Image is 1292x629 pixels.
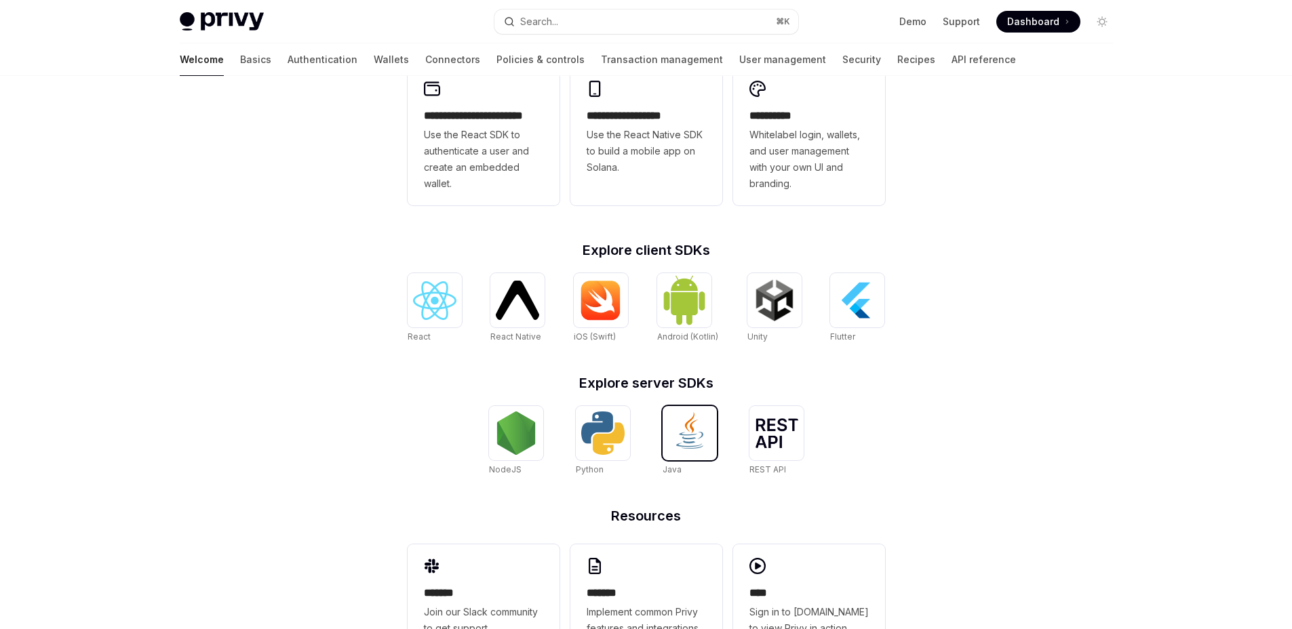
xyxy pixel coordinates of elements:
img: Unity [753,279,796,322]
img: Java [668,411,711,455]
a: UnityUnity [747,273,802,344]
span: React [408,331,431,342]
a: FlutterFlutter [830,273,884,344]
a: API reference [952,43,1016,76]
img: Flutter [836,279,879,322]
span: Dashboard [1007,15,1059,28]
img: light logo [180,12,264,31]
span: NodeJS [489,464,522,474]
a: **** **** **** ***Use the React Native SDK to build a mobile app on Solana. [570,67,722,205]
img: iOS (Swift) [579,280,623,321]
a: Connectors [425,43,480,76]
span: Python [576,464,604,474]
a: Authentication [288,43,357,76]
span: Android (Kotlin) [657,331,718,342]
a: Basics [240,43,271,76]
a: ReactReact [408,273,462,344]
a: Support [943,15,980,28]
img: Python [581,411,625,455]
a: JavaJava [663,406,717,476]
a: Policies & controls [496,43,585,76]
a: REST APIREST API [749,406,804,476]
span: REST API [749,464,786,474]
span: Flutter [830,331,855,342]
a: Transaction management [601,43,723,76]
span: Unity [747,331,768,342]
a: Recipes [897,43,935,76]
a: NodeJSNodeJS [489,406,543,476]
img: React [413,281,456,320]
a: iOS (Swift)iOS (Swift) [574,273,628,344]
a: Welcome [180,43,224,76]
div: Search... [520,14,558,30]
button: Toggle dark mode [1091,11,1113,33]
a: Android (Kotlin)Android (Kotlin) [657,273,718,344]
a: Security [842,43,881,76]
a: PythonPython [576,406,630,476]
button: Search...⌘K [494,9,798,34]
span: Java [663,464,682,474]
span: Use the React SDK to authenticate a user and create an embedded wallet. [424,127,543,192]
span: iOS (Swift) [574,331,616,342]
img: React Native [496,281,539,319]
img: REST API [755,418,798,448]
h2: Resources [408,509,885,523]
h2: Explore server SDKs [408,376,885,390]
span: Use the React Native SDK to build a mobile app on Solana. [587,127,706,176]
span: ⌘ K [776,16,790,27]
a: **** *****Whitelabel login, wallets, and user management with your own UI and branding. [733,67,885,205]
img: NodeJS [494,411,538,455]
h2: Explore client SDKs [408,243,885,257]
a: Dashboard [996,11,1080,33]
a: Demo [899,15,926,28]
a: User management [739,43,826,76]
img: Android (Kotlin) [663,275,706,325]
span: React Native [490,331,541,342]
a: React NativeReact Native [490,273,545,344]
span: Whitelabel login, wallets, and user management with your own UI and branding. [749,127,869,192]
a: Wallets [374,43,409,76]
